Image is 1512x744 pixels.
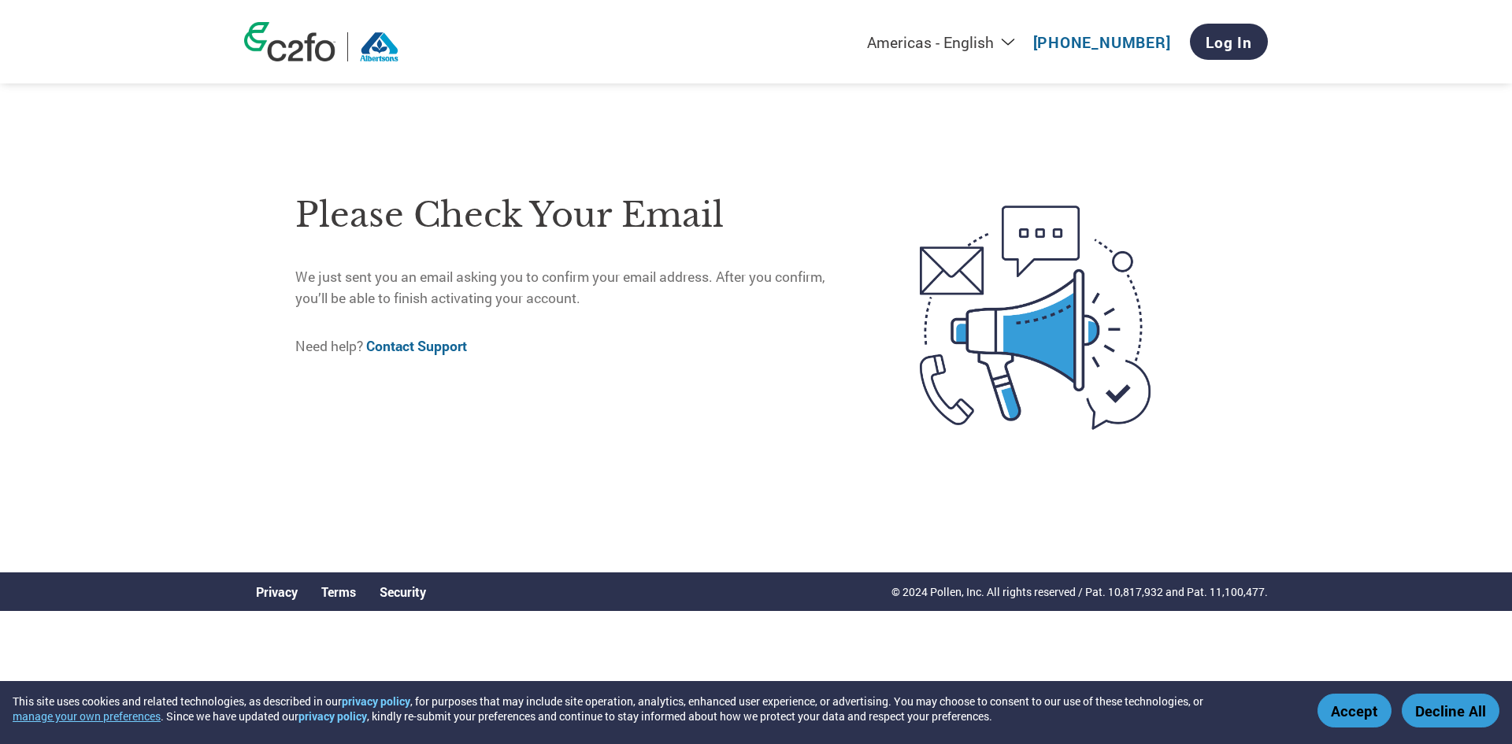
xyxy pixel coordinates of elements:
[1402,694,1499,727] button: Decline All
[1190,24,1268,60] a: Log In
[854,177,1217,457] img: open-email
[13,694,1295,724] div: This site uses cookies and related technologies, as described in our , for purposes that may incl...
[295,267,854,309] p: We just sent you an email asking you to confirm your email address. After you confirm, you’ll be ...
[244,22,335,61] img: c2fo logo
[891,583,1268,600] p: © 2024 Pollen, Inc. All rights reserved / Pat. 10,817,932 and Pat. 11,100,477.
[295,336,854,357] p: Need help?
[1317,694,1392,727] button: Accept
[1033,32,1171,52] a: [PHONE_NUMBER]
[13,709,161,724] button: manage your own preferences
[366,337,467,355] a: Contact Support
[380,583,426,600] a: Security
[342,694,410,709] a: privacy policy
[295,190,854,241] h1: Please check your email
[298,709,367,724] a: privacy policy
[321,583,356,600] a: Terms
[360,32,399,61] img: Albertsons Companies
[256,583,298,600] a: Privacy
